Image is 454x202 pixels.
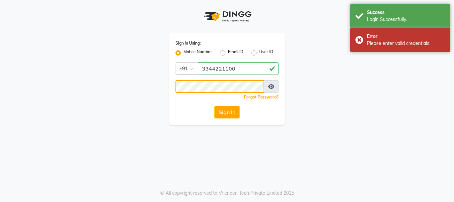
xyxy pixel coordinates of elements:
[367,40,445,47] div: Please enter valid credentials.
[198,62,279,75] input: Username
[367,33,445,40] div: Error
[183,49,212,57] label: Mobile Number
[200,7,254,26] img: logo1.svg
[244,95,279,100] a: Forgot Password?
[259,49,273,57] label: User ID
[175,80,264,93] input: Username
[214,106,240,118] button: Sign In
[175,40,201,46] label: Sign In Using:
[367,16,445,23] div: Login Successfully.
[228,49,243,57] label: Email ID
[367,9,445,16] div: Success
